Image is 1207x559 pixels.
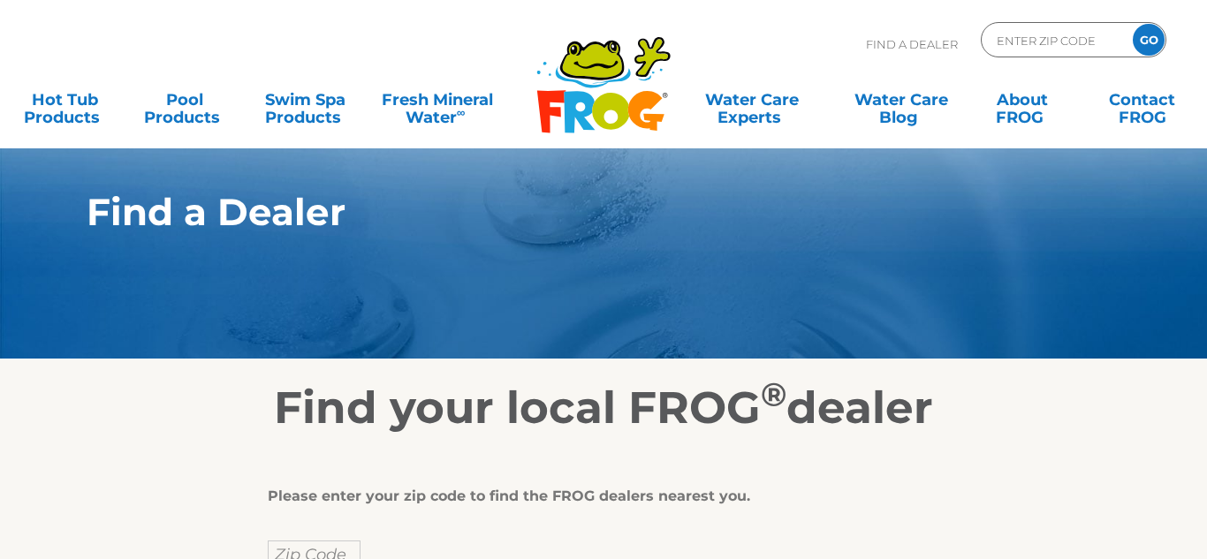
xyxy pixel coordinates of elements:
h2: Find your local FROG dealer [60,381,1147,434]
a: Fresh MineralWater∞ [379,82,497,117]
a: Swim SpaProducts [259,82,353,117]
input: GO [1133,24,1165,56]
sup: ® [761,374,786,414]
a: Hot TubProducts [18,82,111,117]
div: Please enter your zip code to find the FROG dealers nearest you. [268,487,926,505]
sup: ∞ [457,105,466,119]
a: PoolProducts [138,82,232,117]
a: ContactFROG [1096,82,1189,117]
a: Water CareExperts [675,82,827,117]
a: Water CareBlog [854,82,948,117]
p: Find A Dealer [866,22,958,66]
input: Zip Code Form [995,27,1114,53]
h1: Find a Dealer [87,191,1038,233]
a: AboutFROG [975,82,1069,117]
